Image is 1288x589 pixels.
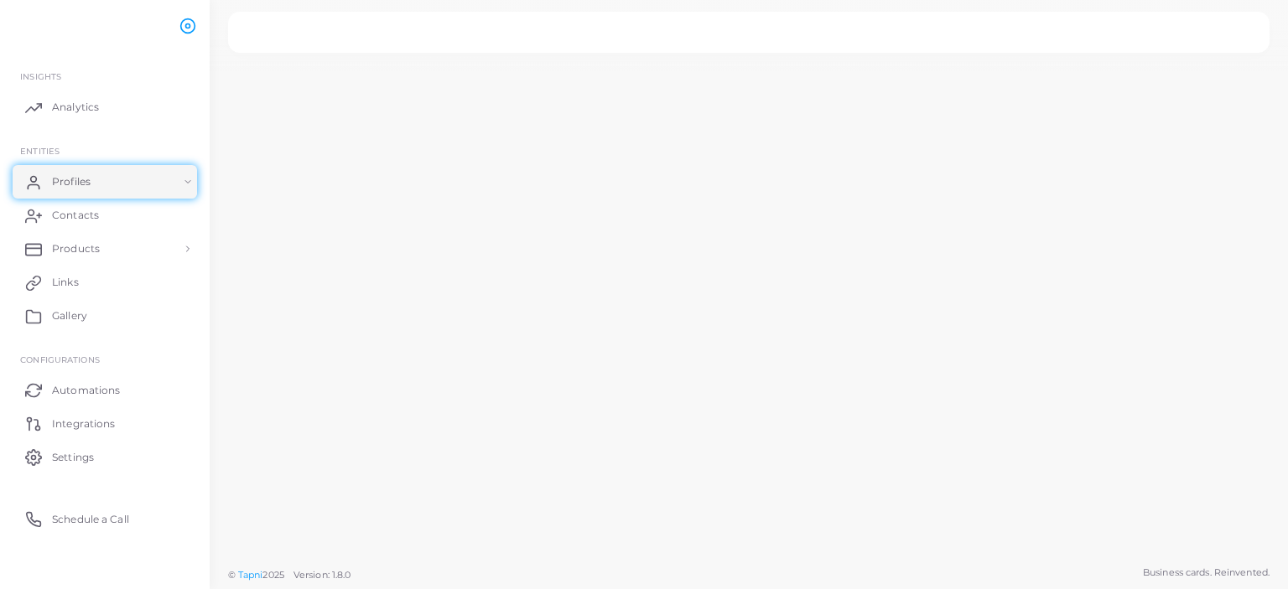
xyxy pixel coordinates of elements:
[52,450,94,465] span: Settings
[52,512,129,527] span: Schedule a Call
[13,299,197,333] a: Gallery
[13,502,197,535] a: Schedule a Call
[13,199,197,232] a: Contacts
[13,266,197,299] a: Links
[20,354,100,364] span: Configurations
[13,165,197,199] a: Profiles
[52,416,115,431] span: Integrations
[13,232,197,266] a: Products
[13,406,197,440] a: Integrations
[52,174,91,189] span: Profiles
[52,275,79,290] span: Links
[13,90,197,124] a: Analytics
[52,241,100,256] span: Products
[20,146,60,156] span: ENTITIES
[13,373,197,406] a: Automations
[52,100,99,115] span: Analytics
[52,208,99,223] span: Contacts
[238,569,263,581] a: Tapni
[1143,566,1270,580] span: Business cards. Reinvented.
[52,308,87,323] span: Gallery
[20,71,61,81] span: INSIGHTS
[293,569,351,581] span: Version: 1.8.0
[228,568,351,582] span: ©
[13,440,197,473] a: Settings
[52,383,120,398] span: Automations
[262,568,283,582] span: 2025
